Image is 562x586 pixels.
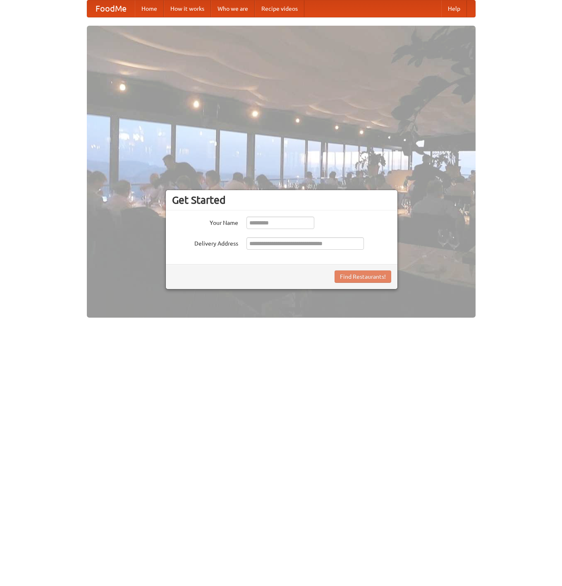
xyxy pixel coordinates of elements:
[164,0,211,17] a: How it works
[335,270,391,283] button: Find Restaurants!
[172,217,238,227] label: Your Name
[441,0,467,17] a: Help
[87,0,135,17] a: FoodMe
[211,0,255,17] a: Who we are
[172,237,238,248] label: Delivery Address
[172,194,391,206] h3: Get Started
[135,0,164,17] a: Home
[255,0,304,17] a: Recipe videos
